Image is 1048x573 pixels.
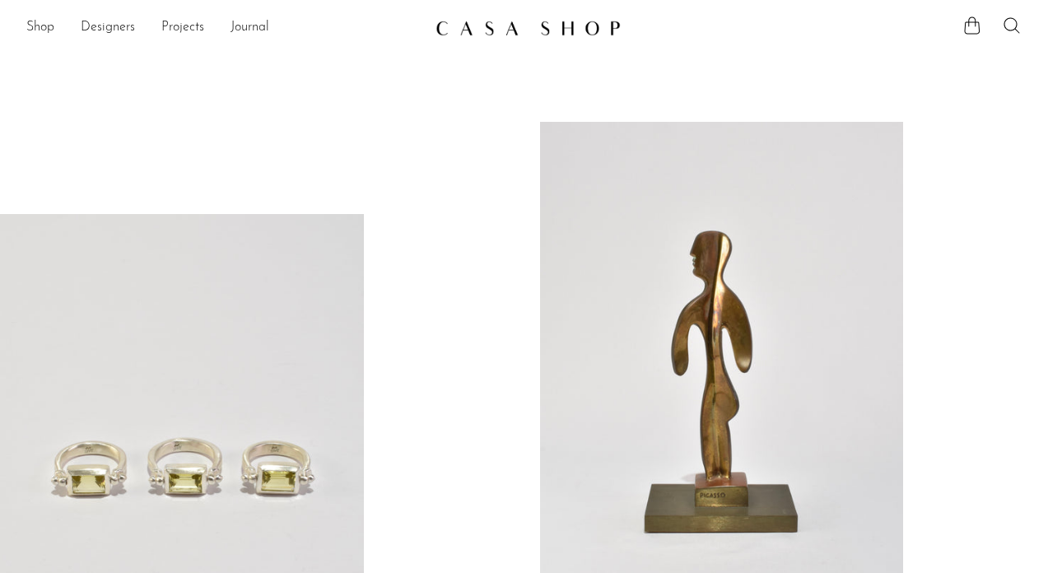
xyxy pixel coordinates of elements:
a: Journal [231,17,269,39]
a: Projects [161,17,204,39]
nav: Desktop navigation [26,14,422,42]
ul: NEW HEADER MENU [26,14,422,42]
a: Designers [81,17,135,39]
a: Shop [26,17,54,39]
